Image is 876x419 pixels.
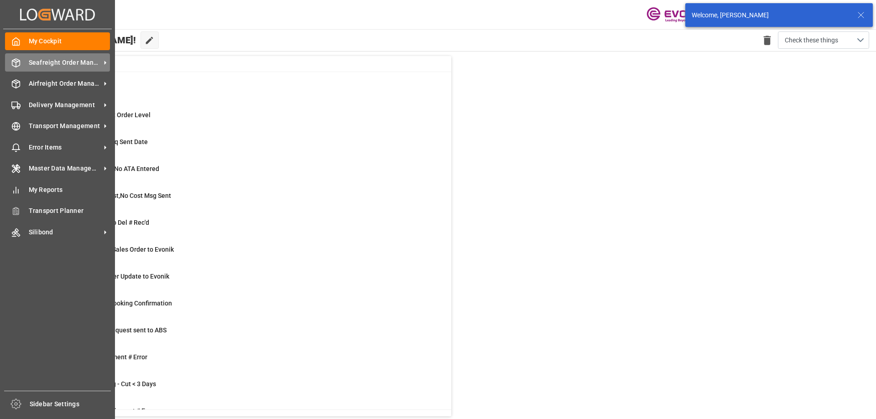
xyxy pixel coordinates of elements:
a: 20ABS: Missing Booking ConfirmationShipment [47,299,440,318]
div: Welcome, [PERSON_NAME] [692,10,849,20]
span: Master Data Management [29,164,101,173]
span: Error Sales Order Update to Evonik [70,273,169,280]
a: 16TU: PGI Missing - Cut < 3 DaysTransport Unit [47,379,440,398]
span: Error Items [29,143,101,152]
a: 13ABS: No Bkg Req Sent DateShipment [47,137,440,156]
a: 4Main-Leg Shipment # ErrorShipment [47,352,440,372]
span: Silibond [29,228,101,237]
span: Pending Bkg Request sent to ABS [70,326,167,334]
span: My Cockpit [29,36,110,46]
a: 0Pending Bkg Request sent to ABSShipment [47,326,440,345]
span: Hello [PERSON_NAME]! [38,31,136,49]
span: Airfreight Order Management [29,79,101,88]
span: Transport Planner [29,206,110,216]
a: 5ETD < 3 Days,No Del # Rec'dShipment [47,218,440,237]
a: 0MOT Missing at Order LevelSales Order-IVPO [47,110,440,129]
span: Error on Initial Sales Order to Evonik [70,246,174,253]
span: Check these things [785,36,838,45]
img: Evonik-brand-mark-Deep-Purple-RGB.jpeg_1700498283.jpeg [647,7,706,23]
span: Sidebar Settings [30,399,111,409]
a: 31ETD>3 Days Past,No Cost Msg SentShipment [47,191,440,210]
a: My Reports [5,181,110,198]
a: My Cockpit [5,32,110,50]
a: 0Error Sales Order Update to EvonikShipment [47,272,440,291]
a: Transport Planner [5,202,110,220]
a: 1Error on Initial Sales Order to EvonikShipment [47,245,440,264]
span: Transport Management [29,121,101,131]
span: ETD>3 Days Past,No Cost Msg Sent [70,192,171,199]
span: Delivery Management [29,100,101,110]
a: 13044allRowsDelivery [47,83,440,103]
span: Seafreight Order Management [29,58,101,67]
span: My Reports [29,185,110,195]
span: ABS: Missing Booking Confirmation [70,300,172,307]
a: 13ETA > 10 Days , No ATA EnteredShipment [47,164,440,183]
button: open menu [778,31,869,49]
